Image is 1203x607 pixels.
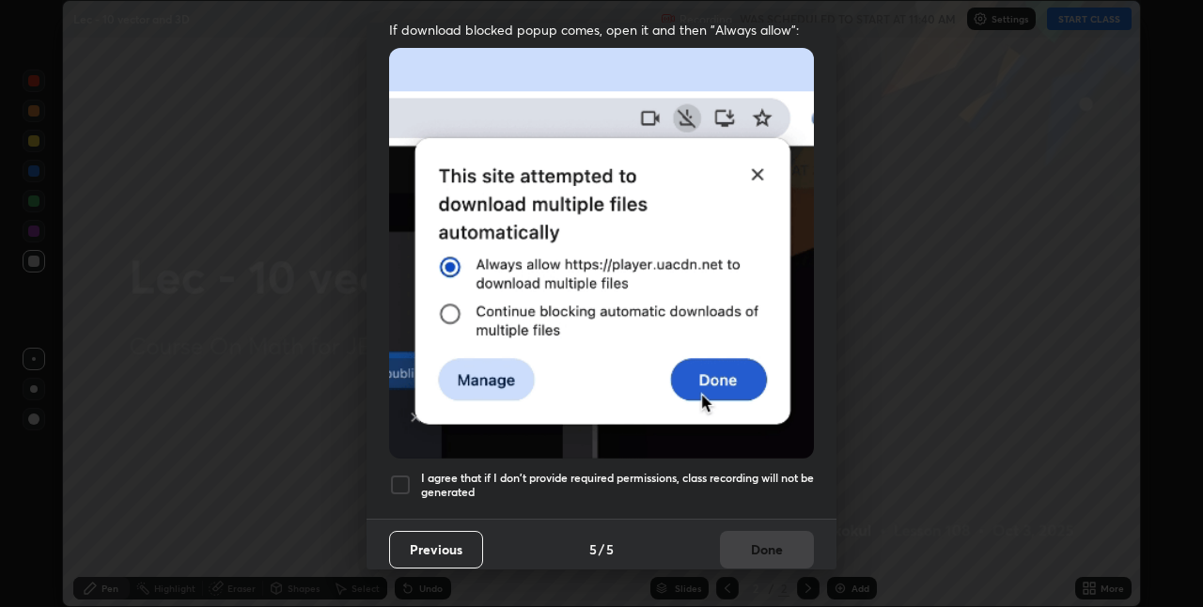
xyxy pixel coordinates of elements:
[599,539,604,559] h4: /
[589,539,597,559] h4: 5
[389,531,483,568] button: Previous
[389,21,814,39] span: If download blocked popup comes, open it and then "Always allow":
[606,539,614,559] h4: 5
[421,471,814,500] h5: I agree that if I don't provide required permissions, class recording will not be generated
[389,48,814,459] img: downloads-permission-blocked.gif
